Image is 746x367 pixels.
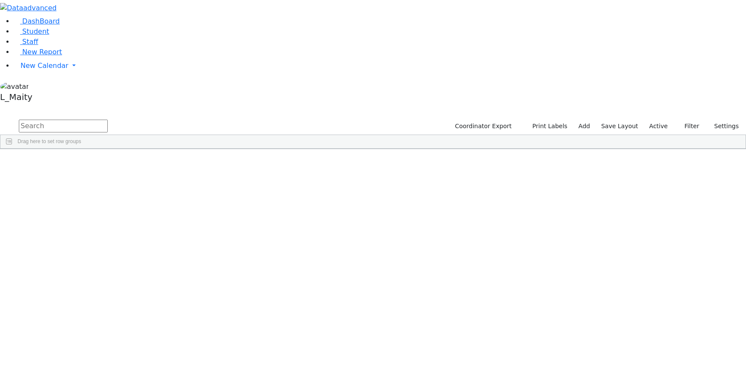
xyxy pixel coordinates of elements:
[575,120,594,133] a: Add
[18,138,81,144] span: Drag here to set row groups
[703,120,743,133] button: Settings
[22,38,38,46] span: Staff
[14,57,746,74] a: New Calendar
[14,27,49,35] a: Student
[14,48,62,56] a: New Report
[597,120,642,133] button: Save Layout
[21,62,68,70] span: New Calendar
[22,27,49,35] span: Student
[646,120,672,133] label: Active
[449,120,516,133] button: Coordinator Export
[14,38,38,46] a: Staff
[22,17,60,25] span: DashBoard
[673,120,703,133] button: Filter
[19,120,108,132] input: Search
[22,48,62,56] span: New Report
[14,17,60,25] a: DashBoard
[522,120,571,133] button: Print Labels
